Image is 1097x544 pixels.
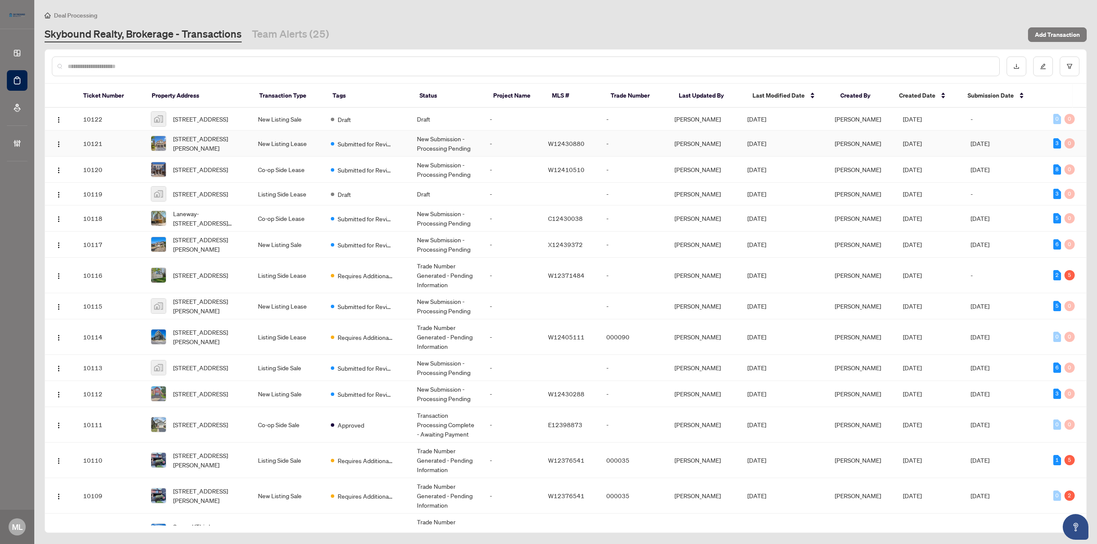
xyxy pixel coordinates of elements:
[1064,419,1075,430] div: 0
[338,139,393,149] span: Submitted for Review
[483,293,541,319] td: -
[599,205,668,232] td: -
[55,458,62,464] img: Logo
[76,258,144,293] td: 10116
[483,108,541,131] td: -
[410,232,483,258] td: New Submission - Processing Pending
[338,363,393,373] span: Submitted for Review
[903,456,922,464] span: [DATE]
[835,115,881,123] span: [PERSON_NAME]
[151,136,166,151] img: thumbnail-img
[668,157,740,183] td: [PERSON_NAME]
[964,355,1046,381] td: [DATE]
[173,389,228,398] span: [STREET_ADDRESS]
[76,131,144,157] td: 10121
[599,232,668,258] td: -
[903,190,922,198] span: [DATE]
[52,418,66,431] button: Logo
[338,302,393,311] span: Submitted for Review
[599,293,668,319] td: -
[964,157,1046,183] td: [DATE]
[668,131,740,157] td: [PERSON_NAME]
[76,355,144,381] td: 10113
[76,478,144,514] td: 10109
[410,381,483,407] td: New Submission - Processing Pending
[151,453,166,467] img: thumbnail-img
[1064,490,1075,501] div: 2
[1064,270,1075,280] div: 5
[1053,389,1061,399] div: 3
[52,187,66,201] button: Logo
[338,420,364,430] span: Approved
[752,91,805,100] span: Last Modified Date
[151,524,166,538] img: thumbnail-img
[903,492,922,499] span: [DATE]
[173,165,228,174] span: [STREET_ADDRESS]
[961,84,1044,108] th: Submission Date
[7,11,27,19] img: logo
[483,319,541,355] td: -
[599,443,668,478] td: 000035
[410,443,483,478] td: Trade Number Generated - Pending Information
[747,333,766,341] span: [DATE]
[747,456,766,464] span: [DATE]
[52,137,66,150] button: Logo
[173,134,244,153] span: [STREET_ADDRESS][PERSON_NAME]
[903,364,922,372] span: [DATE]
[903,302,922,310] span: [DATE]
[1060,56,1079,76] button: filter
[1040,63,1046,69] span: edit
[548,390,584,398] span: W12430288
[483,258,541,293] td: -
[548,271,584,279] span: W12371484
[338,389,393,399] span: Submitted for Review
[52,453,66,467] button: Logo
[1053,490,1061,501] div: 0
[1064,189,1075,199] div: 0
[483,131,541,157] td: -
[251,108,324,131] td: New Listing Sale
[668,293,740,319] td: [PERSON_NAME]
[483,355,541,381] td: -
[52,330,66,344] button: Logo
[964,443,1046,478] td: [DATE]
[1053,164,1061,175] div: 8
[548,166,584,173] span: W12410510
[1053,239,1061,250] div: 6
[173,189,228,199] span: [STREET_ADDRESS]
[835,302,881,310] span: [PERSON_NAME]
[747,190,766,198] span: [DATE]
[151,330,166,344] img: thumbnail-img
[548,241,583,248] span: X12439372
[338,271,393,280] span: Requires Additional Docs
[52,112,66,126] button: Logo
[410,108,483,131] td: Draft
[835,140,881,147] span: [PERSON_NAME]
[1064,332,1075,342] div: 0
[52,524,66,538] button: Logo
[747,364,766,372] span: [DATE]
[173,235,244,254] span: [STREET_ADDRESS][PERSON_NAME]
[668,407,740,443] td: [PERSON_NAME]
[55,167,62,174] img: Logo
[899,91,935,100] span: Created Date
[835,333,881,341] span: [PERSON_NAME]
[747,115,766,123] span: [DATE]
[52,361,66,375] button: Logo
[413,84,486,108] th: Status
[76,319,144,355] td: 10114
[599,478,668,514] td: 000035
[55,493,62,500] img: Logo
[76,84,145,108] th: Ticket Number
[45,12,51,18] span: home
[1053,301,1061,311] div: 5
[12,521,23,533] span: ML
[835,421,881,428] span: [PERSON_NAME]
[151,211,166,226] img: thumbnail-img
[483,381,541,407] td: -
[173,420,228,429] span: [STREET_ADDRESS]
[1063,514,1088,540] button: Open asap
[1064,455,1075,465] div: 5
[410,157,483,183] td: New Submission - Processing Pending
[251,205,324,232] td: Co-op Side Lease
